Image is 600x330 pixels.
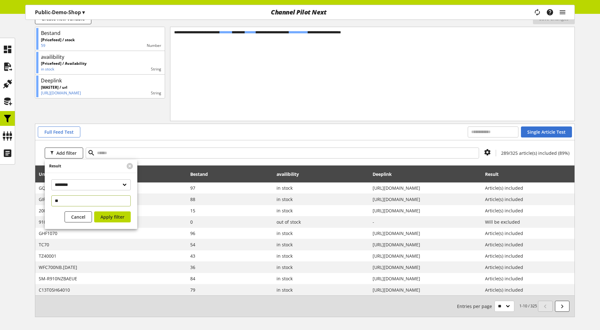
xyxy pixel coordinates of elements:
span: out of stock [277,219,366,225]
span: 84 [190,275,270,282]
span: 910-001356 [39,219,184,225]
span: 20002966 [39,207,184,214]
span: Article(s) included [485,287,571,293]
span: Full Feed Test [44,129,74,135]
span: https://www.idealo.de/preisvergleich/OffersOfProduct/202163283 [373,253,478,259]
span: TZ40001 [39,253,184,259]
span: Article(s) included [485,207,571,214]
span: https://www.idealo.de/preisvergleich/OffersOfProduct/200577987 [373,287,478,293]
button: Apply filter [94,211,131,222]
span: GHF1070 [39,230,184,237]
span: SM-R910NZBAEUE [39,275,184,282]
button: Add filter [45,148,83,159]
div: string [81,90,161,96]
span: availibility [277,171,299,177]
span: in stock [277,241,366,248]
button: Single Article Test [521,126,572,137]
p: [MASTER] / url [41,85,81,90]
span: 36 [190,264,270,271]
span: https://www.idealo.de/preisvergleich/OffersOfProduct/200879267 [373,196,478,203]
button: Cancel [65,211,92,222]
span: Single Article Test [527,129,566,135]
p: https://www.idealo.de/preisvergleich/OffersOfProduct/201784480 [41,90,81,96]
span: in stock [277,287,366,293]
span: C13T05H64010 [39,287,184,293]
span: Entries per page [457,303,494,310]
span: Cancel [71,214,85,220]
span: Deeplink [373,171,392,177]
span: 289/325 article(s) included (89%) [501,150,569,156]
span: in stock [277,253,366,259]
span: ▾ [82,9,85,16]
span: https://www.idealo.de/preisvergleich/OffersOfProduct/202059182 [373,275,478,282]
span: 97 [190,185,270,191]
div: Bestand [41,29,60,37]
p: in stock [41,66,87,72]
span: in stock [277,207,366,214]
button: Full Feed Test [38,126,80,137]
span: 88 [190,196,270,203]
div: number [75,43,161,48]
span: Add filter [56,150,77,156]
span: 79 [190,287,270,293]
span: 54 [190,241,270,248]
div: Result [45,160,122,173]
span: https://www.idealo.de/preisvergleich/OffersOfProduct/201611866 [373,230,478,237]
span: 43 [190,253,270,259]
span: Bestand [190,171,208,177]
small: 1-10 / 325 [457,301,537,312]
span: Result [485,171,499,177]
p: Public-Demo-Shop [35,8,85,16]
div: Deeplink [41,77,62,84]
span: Apply filter [100,214,124,220]
span: WFC700NB.CE7 [39,264,184,271]
span: 96 [190,230,270,237]
span: GIR1120 [39,196,184,203]
span: https://www.idealo.de/preisvergleich/OffersOfProduct/201179326 [373,241,478,248]
span: Article(s) included [485,264,571,271]
span: in stock [277,230,366,237]
span: https://www.idealo.de/preisvergleich/OffersOfProduct/203098321 [373,207,478,214]
span: in stock [277,275,366,282]
div: string [87,66,161,72]
span: GQ55LS03BGUXZG [39,185,184,191]
span: Article(s) included [485,185,571,191]
nav: main navigation [25,5,575,20]
span: https://www.idealo.de/preisvergleich/OffersOfProduct/202611574 [373,264,478,271]
p: [Pricefeed] / Availability [41,61,87,66]
span: Unique article number [39,171,88,177]
span: 0 [190,219,270,225]
span: Article(s) included [485,196,571,203]
span: Article(s) included [485,275,571,282]
span: Article(s) included [485,230,571,237]
span: in stock [277,185,366,191]
p: 59 [41,43,75,48]
span: TC70 [39,241,184,248]
div: availibility [41,53,64,61]
span: Article(s) included [485,253,571,259]
span: in stock [277,264,366,271]
span: in stock [277,196,366,203]
span: 15 [190,207,270,214]
span: https://www.idealo.de/preisvergleich/OffersOfProduct/202477693 [373,185,478,191]
p: [Pricefeed] / stock [41,37,75,43]
span: Will be excluded [485,219,571,225]
span: Article(s) included [485,241,571,248]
